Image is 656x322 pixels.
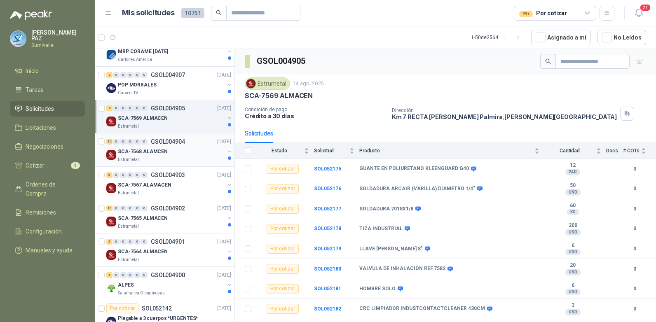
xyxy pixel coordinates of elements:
p: [DATE] [217,305,231,313]
img: Company Logo [106,183,116,193]
img: Company Logo [106,117,116,126]
span: Remisiones [26,208,56,217]
p: Estrumetal [118,123,139,130]
b: SOL052179 [314,246,341,252]
div: Por cotizar [267,284,299,294]
a: Negociaciones [10,139,85,154]
span: search [545,58,551,64]
a: Solicitudes [10,101,85,117]
p: SCA-7568 ALAMCEN [118,148,168,156]
a: Inicio [10,63,85,79]
a: SOL052182 [314,306,341,312]
b: 6 [544,243,601,249]
b: 0 [623,245,646,253]
b: 0 [623,265,646,273]
a: 1 0 0 0 0 0 GSOL004900[DATE] Company LogoALPESSalamanca Oleaginosas SAS [106,270,233,296]
th: Solicitud [314,143,359,159]
button: No Leídos [597,30,646,45]
span: Inicio [26,66,39,75]
span: 8 [71,162,80,169]
div: Por cotizar [267,164,299,174]
p: [DATE] [217,71,231,79]
div: 0 [134,105,141,111]
b: SOL052176 [314,186,341,191]
b: 3 [544,302,601,309]
img: Company Logo [246,79,255,88]
img: Company Logo [10,31,26,47]
b: 0 [623,225,646,233]
div: 0 [127,105,134,111]
p: [DATE] [217,171,231,179]
h1: Mis solicitudes [122,7,175,19]
b: SOL052178 [314,226,341,231]
div: KG [567,209,579,215]
div: 0 [134,72,141,78]
div: 0 [113,172,119,178]
span: Cantidad [544,148,595,154]
div: 0 [120,172,127,178]
div: 10 [106,205,112,211]
p: Estrumetal [118,223,139,230]
p: Salamanca Oleaginosas SAS [118,290,170,296]
a: SOL052175 [314,166,341,172]
div: 1 [106,272,112,278]
span: Órdenes de Compra [26,180,77,198]
b: VALVULA DE INHALACIÓN REF.7582 [359,266,445,272]
p: SCA-7565 ALMACEN [118,215,168,222]
span: Solicitudes [26,104,54,113]
div: 99+ [519,11,533,17]
span: Licitaciones [26,123,56,132]
span: Producto [359,148,533,154]
p: [PERSON_NAME] PAZ [31,30,85,41]
p: 14 ago, 2025 [293,80,324,88]
div: 0 [141,105,148,111]
div: 1 - 50 de 2564 [471,31,525,44]
div: 0 [113,239,119,245]
a: 3 0 0 0 0 0 GSOL004901[DATE] Company LogoSCA-7564 ALMACENEstrumetal [106,237,233,263]
a: 15 0 0 0 0 0 GSOL004908[DATE] Company LogoMRP CORAME [DATE]Cartones America [106,37,233,63]
p: Dirección [392,107,617,113]
p: GSOL004900 [151,272,185,278]
div: 0 [141,205,148,211]
p: Estrumetal [118,190,139,196]
p: [DATE] [217,138,231,146]
div: 2 [106,72,112,78]
div: 6 [106,172,112,178]
p: Km 7 RECTA [PERSON_NAME] Palmira , [PERSON_NAME][GEOGRAPHIC_DATA] [392,113,617,120]
b: SOLDADURA 7018X1/8 [359,206,413,212]
div: 3 [106,239,112,245]
span: search [216,10,222,16]
div: Por cotizar [519,9,567,18]
span: 10751 [181,8,204,18]
p: SCA-7569 ALMACEN [118,114,168,122]
p: SCA-7569 ALMACEN [245,91,313,100]
div: 8 [106,105,112,111]
span: 21 [640,4,651,12]
p: GSOL004904 [151,139,185,145]
div: 12 [106,139,112,145]
a: 12 0 0 0 0 0 GSOL004904[DATE] Company LogoSCA-7568 ALAMCENEstrumetal [106,137,233,163]
p: GSOL004907 [151,72,185,78]
img: Company Logo [106,283,116,293]
p: ALPES [118,281,134,289]
span: Cotizar [26,161,45,170]
b: 50 [544,182,601,189]
a: SOL052180 [314,266,341,272]
div: Por cotizar [267,204,299,214]
div: UND [565,229,581,236]
div: 0 [127,72,134,78]
p: [DATE] [217,205,231,212]
div: Por cotizar [267,244,299,254]
div: 0 [120,239,127,245]
th: Producto [359,143,544,159]
div: 0 [134,172,141,178]
span: Configuración [26,227,62,236]
div: 0 [127,205,134,211]
span: Solicitud [314,148,348,154]
th: Estado [256,143,314,159]
b: 0 [623,165,646,173]
b: 12 [544,162,601,169]
div: Por cotizar [267,264,299,274]
b: 60 [544,203,601,209]
a: Cotizar8 [10,158,85,173]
